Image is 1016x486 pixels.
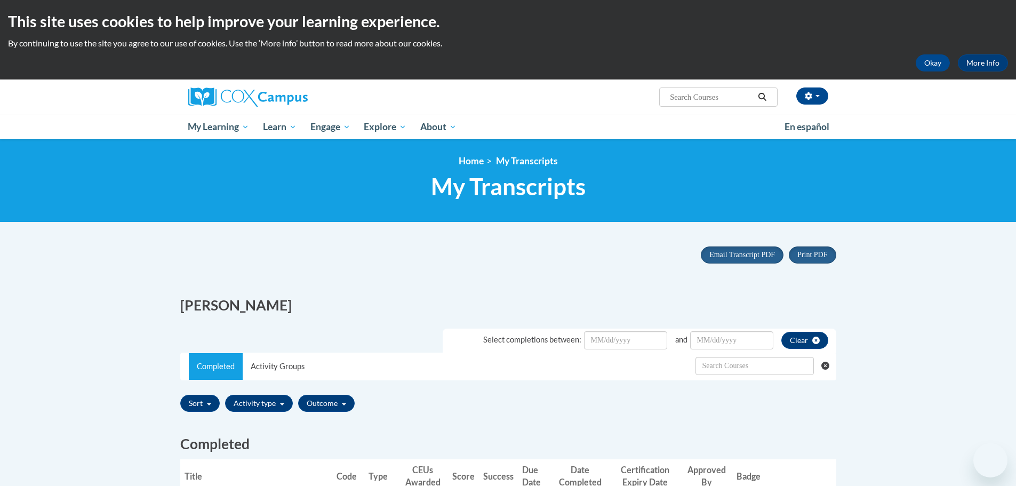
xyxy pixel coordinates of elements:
[364,121,406,133] span: Explore
[778,116,836,138] a: En español
[298,395,355,412] button: Outcome
[181,115,257,139] a: My Learning
[8,37,1008,49] p: By continuing to use the site you agree to our use of cookies. Use the ‘More info’ button to read...
[483,335,581,344] span: Select completions between:
[973,443,1007,477] iframe: Button to launch messaging window
[796,87,828,105] button: Account Settings
[256,115,303,139] a: Learn
[785,121,829,132] span: En español
[225,395,293,412] button: Activity type
[188,87,391,107] a: Cox Campus
[754,91,770,103] button: Search
[357,115,413,139] a: Explore
[431,172,586,201] span: My Transcripts
[709,251,775,259] span: Email Transcript PDF
[459,155,484,166] a: Home
[243,353,313,380] a: Activity Groups
[189,353,243,380] a: Completed
[188,121,249,133] span: My Learning
[821,353,836,379] button: Clear searching
[797,251,827,259] span: Print PDF
[172,115,844,139] div: Main menu
[675,335,687,344] span: and
[789,246,836,264] button: Print PDF
[413,115,463,139] a: About
[496,155,558,166] span: My Transcripts
[916,54,950,71] button: Okay
[669,91,754,103] input: Search Courses
[310,121,350,133] span: Engage
[958,54,1008,71] a: More Info
[263,121,297,133] span: Learn
[701,246,783,264] button: Email Transcript PDF
[180,296,500,315] h2: [PERSON_NAME]
[584,331,667,349] input: Date Input
[781,332,828,349] button: clear
[188,87,308,107] img: Cox Campus
[420,121,457,133] span: About
[695,357,814,375] input: Search Withdrawn Transcripts
[690,331,773,349] input: Date Input
[8,11,1008,32] h2: This site uses cookies to help improve your learning experience.
[180,434,836,454] h2: Completed
[180,395,220,412] button: Sort
[303,115,357,139] a: Engage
